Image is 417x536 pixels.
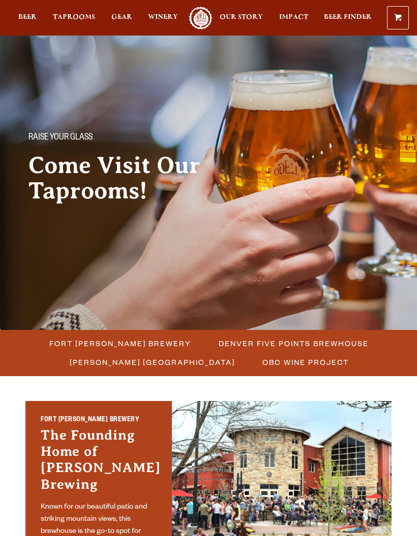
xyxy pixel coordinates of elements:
span: [PERSON_NAME] [GEOGRAPHIC_DATA] [70,355,235,370]
a: [PERSON_NAME] [GEOGRAPHIC_DATA] [64,355,240,370]
a: Taprooms [53,7,95,29]
h3: The Founding Home of [PERSON_NAME] Brewing [41,427,157,498]
h2: Come Visit Our Taprooms! [28,153,248,204]
a: Fort [PERSON_NAME] Brewery [43,336,196,351]
a: Beer Finder [324,7,372,29]
a: Our Story [220,7,263,29]
span: Denver Five Points Brewhouse [219,336,369,351]
span: Gear [111,13,132,21]
a: Denver Five Points Brewhouse [213,336,374,351]
span: Impact [279,13,308,21]
h2: Fort [PERSON_NAME] Brewery [41,415,157,427]
span: Fort [PERSON_NAME] Brewery [49,336,191,351]
a: OBC Wine Project [256,355,354,370]
span: Winery [148,13,178,21]
span: Beer Finder [324,13,372,21]
a: Gear [111,7,132,29]
a: Beer [18,7,37,29]
a: Odell Home [188,7,214,29]
span: OBC Wine Project [262,355,349,370]
a: Impact [279,7,308,29]
span: Beer [18,13,37,21]
span: Taprooms [53,13,95,21]
span: Raise your glass [28,131,93,145]
a: Winery [148,7,178,29]
span: Our Story [220,13,263,21]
